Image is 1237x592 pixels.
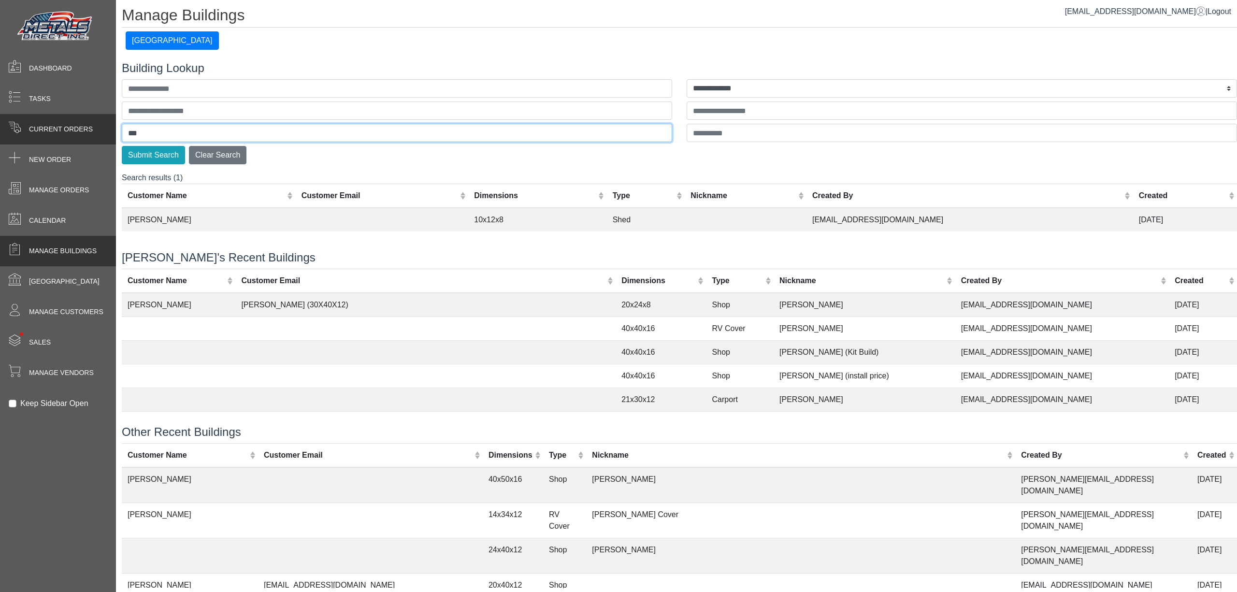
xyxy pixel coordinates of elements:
td: Shop [706,411,774,435]
td: Shop [706,340,774,364]
h1: Manage Buildings [122,6,1237,28]
td: Shop [706,293,774,317]
div: Customer Name [128,449,247,461]
td: [EMAIL_ADDRESS][DOMAIN_NAME] [955,411,1169,435]
button: Clear Search [189,146,246,164]
td: [EMAIL_ADDRESS][DOMAIN_NAME] [955,388,1169,411]
td: [PERSON_NAME][EMAIL_ADDRESS][DOMAIN_NAME] [1015,538,1192,573]
td: [EMAIL_ADDRESS][DOMAIN_NAME] [955,317,1169,340]
span: Manage Customers [29,307,103,317]
td: [PERSON_NAME] [774,388,955,411]
div: Search results (1) [122,172,1237,239]
div: | [1065,6,1231,17]
h4: Other Recent Buildings [122,425,1237,439]
label: Keep Sidebar Open [20,398,88,409]
img: Metals Direct Inc Logo [14,9,97,44]
td: [DATE] [1169,388,1237,411]
td: [PERSON_NAME] (Kit Build) [774,340,955,364]
div: Nickname [592,449,1004,461]
div: Dimensions [489,449,532,461]
div: Dimensions [474,190,596,202]
td: [PERSON_NAME] [774,317,955,340]
td: [DATE] [1192,503,1237,538]
span: Sales [29,337,51,347]
td: Carport [706,388,774,411]
div: Created [1175,275,1226,287]
td: [DATE] [1133,208,1237,231]
td: [DATE] [1192,467,1237,503]
div: Type [549,449,575,461]
td: 20x24x8 [616,293,706,317]
td: [EMAIL_ADDRESS][DOMAIN_NAME] [806,208,1133,231]
span: Tasks [29,94,51,104]
a: [EMAIL_ADDRESS][DOMAIN_NAME] [1065,7,1206,15]
td: 14x34x12 [483,503,543,538]
td: [PERSON_NAME] [122,208,296,231]
span: Current Orders [29,124,93,134]
td: 10x12x8 [468,208,606,231]
td: [EMAIL_ADDRESS][DOMAIN_NAME] [955,364,1169,388]
h4: Building Lookup [122,61,1237,75]
td: 40x40x16 [616,340,706,364]
td: [DATE] [1169,340,1237,364]
div: Customer Name [128,275,225,287]
div: Nickname [779,275,944,287]
td: Shed [607,208,685,231]
td: [PERSON_NAME] [122,293,235,317]
span: [GEOGRAPHIC_DATA] [29,276,100,287]
div: Customer Email [264,449,472,461]
span: Manage Orders [29,185,89,195]
div: Customer Name [128,190,285,202]
td: 24x40x12 [483,538,543,573]
td: [EMAIL_ADDRESS][DOMAIN_NAME] [955,293,1169,317]
span: • [9,318,34,350]
td: [PERSON_NAME] (install price) [774,364,955,388]
div: Created By [812,190,1122,202]
div: Nickname [690,190,795,202]
td: [PERSON_NAME] Cover [586,503,1015,538]
div: Created [1139,190,1226,202]
button: [GEOGRAPHIC_DATA] [126,31,219,50]
td: [PERSON_NAME] [586,467,1015,503]
div: Created By [961,275,1158,287]
td: [DATE] [1169,411,1237,435]
td: Shop [543,467,586,503]
td: 40x40x16 [616,317,706,340]
td: 40x50x16 [483,467,543,503]
div: Customer Email [241,275,604,287]
td: [EMAIL_ADDRESS][DOMAIN_NAME] [955,340,1169,364]
span: Manage Buildings [29,246,97,256]
span: Dashboard [29,63,72,73]
div: Created [1197,449,1226,461]
span: Manage Vendors [29,368,94,378]
td: RV Cover [706,317,774,340]
a: [GEOGRAPHIC_DATA] [126,36,219,44]
td: [PERSON_NAME] [586,538,1015,573]
td: [PERSON_NAME] (30X40X12) [235,293,616,317]
td: [PERSON_NAME][EMAIL_ADDRESS][DOMAIN_NAME] [1015,467,1192,503]
div: Type [613,190,674,202]
td: 40x40x16 [616,364,706,388]
span: Calendar [29,216,66,226]
td: 21x30x12 [616,388,706,411]
td: [DATE] [1192,538,1237,573]
td: [DATE] [1169,317,1237,340]
div: Dimensions [621,275,695,287]
td: [DATE] [1169,293,1237,317]
td: Shop [543,538,586,573]
td: [PERSON_NAME] [122,503,258,538]
td: [PERSON_NAME] [122,467,258,503]
button: Submit Search [122,146,185,164]
td: RV Cover [543,503,586,538]
td: [PERSON_NAME][EMAIL_ADDRESS][DOMAIN_NAME] [1015,503,1192,538]
td: [PERSON_NAME] [774,293,955,317]
td: [DATE] [1169,364,1237,388]
div: Type [712,275,763,287]
span: New Order [29,155,71,165]
span: Logout [1208,7,1231,15]
div: Created By [1021,449,1180,461]
td: [PERSON_NAME] [774,411,955,435]
td: 36x50x10 [616,411,706,435]
div: Customer Email [302,190,458,202]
